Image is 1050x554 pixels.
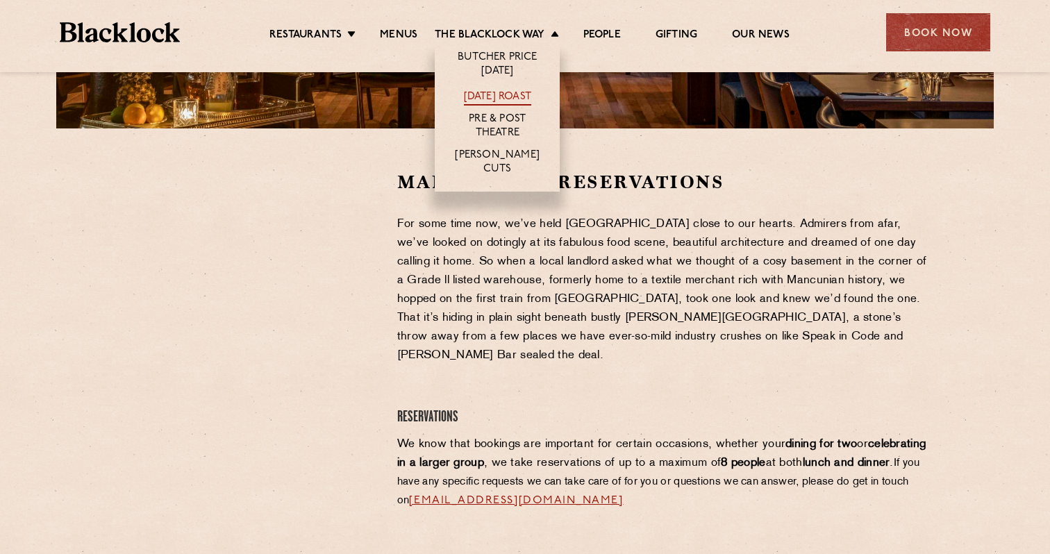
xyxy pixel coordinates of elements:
a: The Blacklock Way [435,28,544,44]
p: For some time now, we’ve held [GEOGRAPHIC_DATA] close to our hearts. Admirers from afar, we’ve lo... [397,215,930,365]
a: [EMAIL_ADDRESS][DOMAIN_NAME] [409,495,623,506]
strong: lunch and dinner [803,458,890,469]
p: We know that bookings are important for certain occasions, whether your or , we take reservations... [397,435,930,510]
a: Gifting [656,28,697,44]
a: [DATE] Roast [464,90,531,106]
img: BL_Textured_Logo-footer-cropped.svg [60,22,180,42]
iframe: OpenTable make booking widget [171,170,326,379]
a: Restaurants [269,28,342,44]
h2: Manchester Reservations [397,170,930,194]
strong: dining for two [785,439,857,450]
a: Butcher Price [DATE] [449,51,546,80]
a: Menus [380,28,417,44]
a: [PERSON_NAME] Cuts [449,149,546,178]
span: If you have any specific requests we can take care of for you or questions we can answer, please ... [397,458,920,506]
a: Our News [732,28,790,44]
strong: 8 people [721,458,765,469]
a: People [583,28,621,44]
a: Pre & Post Theatre [449,112,546,142]
div: Book Now [886,13,990,51]
h4: Reservations [397,408,930,427]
